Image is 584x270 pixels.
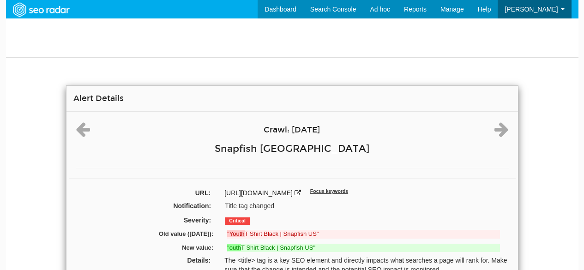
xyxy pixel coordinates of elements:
[264,125,320,135] a: Crawl: [DATE]
[440,6,464,13] span: Manage
[494,129,509,137] a: Next alert
[69,256,218,265] label: Details:
[73,93,511,104] h4: Alert Details
[77,230,221,239] label: Old value ([DATE]):
[9,1,73,18] img: SEORadar
[310,6,356,13] span: Search Console
[70,201,218,210] label: Notification:
[227,230,500,239] del: T Shirt Black | Snapfish US"
[69,188,218,198] label: URL:
[478,6,491,13] span: Help
[77,244,221,252] label: New value:
[370,6,390,13] span: Ad hoc
[215,143,369,155] a: Snapfish [GEOGRAPHIC_DATA]
[218,201,514,210] div: Title tag changed
[505,6,558,13] span: [PERSON_NAME]
[227,244,500,252] ins: T Shirt Black | Snapfish US"
[310,188,348,194] sup: Focus keywords
[76,129,90,137] a: Previous alert
[224,189,293,197] a: [URL][DOMAIN_NAME]
[225,217,250,225] span: Critical
[70,216,218,225] label: Severity:
[227,230,244,237] strong: "Youth
[404,6,427,13] span: Reports
[227,244,241,251] strong: "outh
